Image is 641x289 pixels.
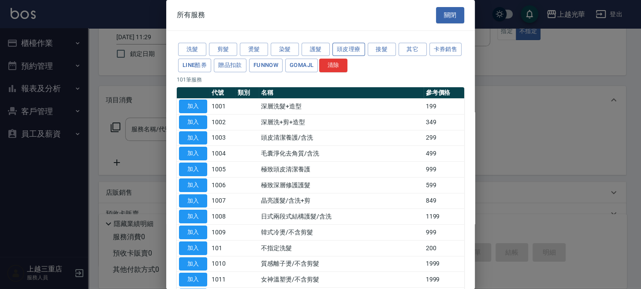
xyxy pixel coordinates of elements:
td: 1199 [424,209,465,225]
button: 加入 [179,226,207,239]
td: 199 [424,99,465,115]
button: 加入 [179,210,207,223]
td: 200 [424,240,465,256]
button: 加入 [179,163,207,176]
td: 1999 [424,256,465,272]
td: 質感離子燙/不含剪髮 [259,256,424,272]
td: 1011 [209,272,235,288]
td: 晶亮護髮/含洗+剪 [259,193,424,209]
td: 1009 [209,225,235,241]
td: 1004 [209,146,235,162]
td: 深層洗髮+造型 [259,99,424,115]
button: LINE酷券 [178,59,211,72]
td: 女神溫塑燙/不含剪髮 [259,272,424,288]
button: 清除 [319,59,347,72]
button: 加入 [179,257,207,271]
td: 頭皮清潔養護/含洗 [259,130,424,146]
button: 加入 [179,131,207,145]
button: 加入 [179,241,207,255]
td: 日式兩段式結構護髮/含洗 [259,209,424,225]
td: 1001 [209,99,235,115]
button: 洗髮 [178,43,206,56]
td: 1007 [209,193,235,209]
button: 接髮 [368,43,396,56]
span: 所有服務 [177,11,205,19]
button: 頭皮理療 [332,43,365,56]
td: 599 [424,177,465,193]
button: 加入 [179,115,207,129]
td: 349 [424,114,465,130]
td: 極致深層修護護髮 [259,177,424,193]
td: 1003 [209,130,235,146]
th: 代號 [209,87,235,99]
button: 加入 [179,194,207,208]
button: 加入 [179,178,207,192]
td: 999 [424,225,465,241]
td: 極致頭皮清潔養護 [259,162,424,178]
button: GOMAJL [285,59,318,72]
th: 參考價格 [424,87,465,99]
td: 毛囊淨化去角質/含洗 [259,146,424,162]
td: 1006 [209,177,235,193]
button: 護髮 [302,43,330,56]
td: 1002 [209,114,235,130]
td: 1999 [424,272,465,288]
button: 加入 [179,100,207,113]
button: 加入 [179,147,207,160]
td: 深層洗+剪+造型 [259,114,424,130]
button: 關閉 [436,7,464,23]
th: 名稱 [259,87,424,99]
button: 加入 [179,273,207,286]
td: 101 [209,240,235,256]
button: FUNNOW [249,59,283,72]
td: 299 [424,130,465,146]
td: 韓式冷燙/不含剪髮 [259,225,424,241]
button: 染髮 [271,43,299,56]
button: 燙髮 [240,43,268,56]
td: 1010 [209,256,235,272]
th: 類別 [235,87,259,99]
td: 不指定洗髮 [259,240,424,256]
button: 贈品扣款 [214,59,246,72]
button: 其它 [399,43,427,56]
button: 剪髮 [209,43,237,56]
button: 卡券銷售 [429,43,462,56]
td: 849 [424,193,465,209]
td: 1005 [209,162,235,178]
td: 499 [424,146,465,162]
p: 101 筆服務 [177,76,464,84]
td: 999 [424,162,465,178]
td: 1008 [209,209,235,225]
